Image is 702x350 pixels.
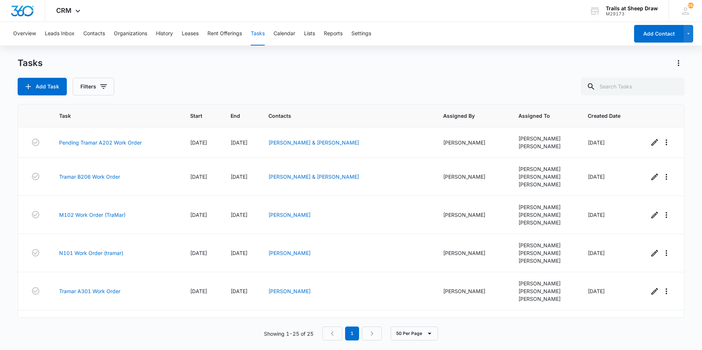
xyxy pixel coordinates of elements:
[83,22,105,45] button: Contacts
[59,112,162,120] span: Task
[345,327,359,340] em: 1
[518,142,571,150] div: [PERSON_NAME]
[324,22,343,45] button: Reports
[588,139,605,146] span: [DATE]
[351,22,371,45] button: Settings
[73,78,114,95] button: Filters
[274,22,295,45] button: Calendar
[443,173,501,181] div: [PERSON_NAME]
[231,174,247,180] span: [DATE]
[56,7,72,14] span: CRM
[182,22,199,45] button: Leases
[443,249,501,257] div: [PERSON_NAME]
[251,22,265,45] button: Tasks
[18,58,43,69] h1: Tasks
[207,22,242,45] button: Rent Offerings
[518,203,571,211] div: [PERSON_NAME]
[518,249,571,257] div: [PERSON_NAME]
[588,212,605,218] span: [DATE]
[518,211,571,219] div: [PERSON_NAME]
[59,287,120,295] a: Tramar A301 Work Order
[268,212,311,218] a: [PERSON_NAME]
[156,22,173,45] button: History
[518,173,571,181] div: [PERSON_NAME]
[588,288,605,294] span: [DATE]
[634,25,684,43] button: Add Contact
[518,165,571,173] div: [PERSON_NAME]
[518,280,571,287] div: [PERSON_NAME]
[59,211,126,219] a: M102 Work Order (TraMar)
[443,211,501,219] div: [PERSON_NAME]
[518,287,571,295] div: [PERSON_NAME]
[268,112,415,120] span: Contacts
[59,139,142,146] a: Pending Tramar A202 Work Order
[588,250,605,256] span: [DATE]
[588,174,605,180] span: [DATE]
[45,22,75,45] button: Leads Inbox
[231,288,247,294] span: [DATE]
[268,250,311,256] a: [PERSON_NAME]
[268,288,311,294] a: [PERSON_NAME]
[268,139,359,146] a: [PERSON_NAME] & [PERSON_NAME]
[231,250,247,256] span: [DATE]
[688,3,694,8] div: notifications count
[518,112,560,120] span: Assigned To
[588,112,620,120] span: Created Date
[13,22,36,45] button: Overview
[673,57,684,69] button: Actions
[443,287,501,295] div: [PERSON_NAME]
[443,139,501,146] div: [PERSON_NAME]
[606,11,658,17] div: account id
[581,78,684,95] input: Search Tasks
[518,181,571,188] div: [PERSON_NAME]
[443,112,490,120] span: Assigned By
[518,219,571,226] div: [PERSON_NAME]
[190,139,207,146] span: [DATE]
[190,112,202,120] span: Start
[190,174,207,180] span: [DATE]
[114,22,147,45] button: Organizations
[304,22,315,45] button: Lists
[518,241,571,249] div: [PERSON_NAME]
[518,257,571,265] div: [PERSON_NAME]
[231,112,240,120] span: End
[18,78,67,95] button: Add Task
[518,135,571,142] div: [PERSON_NAME]
[231,212,247,218] span: [DATE]
[606,6,658,11] div: account name
[518,295,571,303] div: [PERSON_NAME]
[59,249,123,257] a: N101 Work Order (tramar)
[322,327,382,340] nav: Pagination
[688,3,694,8] span: 254
[190,212,207,218] span: [DATE]
[59,173,120,181] a: Tramar B206 Work Order
[264,330,314,338] p: Showing 1-25 of 25
[190,250,207,256] span: [DATE]
[391,327,438,340] button: 50 Per Page
[231,139,247,146] span: [DATE]
[190,288,207,294] span: [DATE]
[268,174,359,180] a: [PERSON_NAME] & [PERSON_NAME]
